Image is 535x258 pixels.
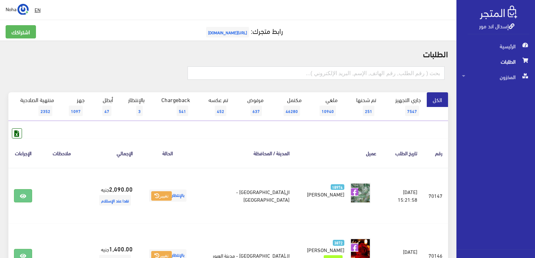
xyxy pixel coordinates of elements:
a: مكتمل46280 [270,92,308,121]
a: إسدال اند مور [479,21,514,31]
img: picture [350,182,371,203]
span: [PERSON_NAME] [307,189,344,199]
th: الحالة [138,138,197,167]
th: المدينة / المحافظة [197,138,295,167]
th: رقم [423,138,448,167]
span: 2352 [38,106,52,116]
span: بالإنتظار [149,189,186,202]
span: [URL][DOMAIN_NAME] [206,27,249,37]
td: 70147 [423,168,448,224]
u: EN [35,5,41,14]
span: 1097 [69,106,83,116]
span: [PERSON_NAME] [307,245,344,255]
th: تاريخ الطلب [382,138,423,167]
strong: 2,090.00 [109,184,133,193]
span: 251 [363,106,374,116]
a: بالإنتظار3 [119,92,151,121]
td: [DATE] 15:21:58 [382,168,423,224]
a: اشتراكك [6,25,36,38]
a: المخزون [456,69,535,85]
span: 46280 [284,106,300,116]
a: الرئيسية [456,38,535,54]
span: المخزون [462,69,529,85]
a: جاري التجهيز7547 [382,92,427,121]
th: اﻹجمالي [86,138,138,167]
iframe: Drift Widget Chat Controller [8,210,35,237]
th: عميل [295,138,382,167]
a: تم شحنها251 [344,92,382,121]
a: الكل [427,92,448,107]
span: 541 [177,106,188,116]
span: الطلبات [462,54,529,69]
th: ملاحظات [38,138,86,167]
a: جهز1097 [60,92,90,121]
a: ... Noha [6,3,29,15]
td: ال[GEOGRAPHIC_DATA] - [GEOGRAPHIC_DATA] [197,168,295,224]
span: Noha [6,5,16,13]
span: نقدا عند الإستلام [99,195,131,206]
a: الطلبات [456,54,535,69]
span: 7547 [405,106,419,116]
span: 47 [102,106,111,116]
strong: 1,400.00 [109,244,133,253]
span: 3872 [333,240,344,246]
img: . [480,6,517,19]
span: 10940 [320,106,336,116]
a: EN [32,3,43,16]
span: 18974 [331,184,344,190]
td: جنيه [86,168,138,224]
a: مرفوض637 [234,92,270,121]
img: ... [17,4,29,15]
a: منتهية الصلاحية2352 [8,92,60,121]
th: الإجراءات [8,138,38,167]
span: 3 [136,106,143,116]
a: Chargeback541 [151,92,196,121]
span: الرئيسية [462,38,529,54]
input: بحث ( رقم الطلب, رقم الهاتف, الإسم, البريد اﻹلكتروني )... [188,66,445,80]
a: 18974 [PERSON_NAME] [306,182,344,198]
a: 3872 [PERSON_NAME] [306,238,344,253]
a: تم عكسه452 [196,92,234,121]
a: ملغي10940 [308,92,344,121]
span: 452 [215,106,226,116]
a: رابط متجرك:[URL][DOMAIN_NAME] [204,24,283,37]
span: 637 [250,106,262,116]
h2: الطلبات [8,49,448,58]
a: أبطل47 [90,92,119,121]
button: تغيير [151,191,172,201]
